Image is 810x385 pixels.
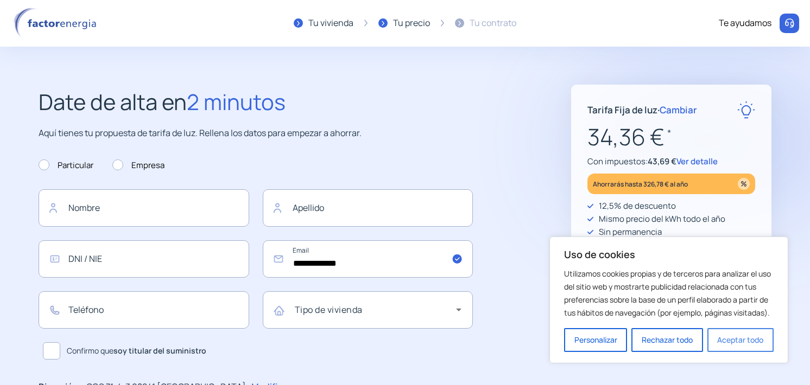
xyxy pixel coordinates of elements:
[599,213,725,226] p: Mismo precio del kWh todo el año
[112,159,164,172] label: Empresa
[393,16,430,30] div: Tu precio
[587,155,755,168] p: Con impuestos:
[564,248,774,261] p: Uso de cookies
[737,101,755,119] img: rate-E.svg
[549,236,788,363] div: Uso de cookies
[599,200,676,213] p: 12,5% de descuento
[631,328,703,352] button: Rechazar todo
[648,156,676,167] span: 43,69 €
[599,226,662,239] p: Sin permanencia
[587,119,755,155] p: 34,36 €
[11,8,103,39] img: logo factor
[719,16,771,30] div: Te ayudamos
[187,87,286,117] span: 2 minutos
[470,16,516,30] div: Tu contrato
[564,328,627,352] button: Personalizar
[587,102,697,117] p: Tarifa Fija de luz ·
[67,345,206,357] span: Confirmo que
[564,267,774,319] p: Utilizamos cookies propias y de terceros para analizar el uso del sitio web y mostrarte publicida...
[39,85,473,119] h2: Date de alta en
[39,159,93,172] label: Particular
[295,304,363,316] mat-label: Tipo de vivienda
[308,16,353,30] div: Tu vivienda
[593,178,688,190] p: Ahorrarás hasta 326,78 € al año
[738,178,750,190] img: percentage_icon.svg
[784,18,795,29] img: llamar
[707,328,774,352] button: Aceptar todo
[39,126,473,140] p: Aquí tienes tu propuesta de tarifa de luz. Rellena los datos para empezar a ahorrar.
[113,345,206,356] b: soy titular del suministro
[676,156,718,167] span: Ver detalle
[660,104,697,116] span: Cambiar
